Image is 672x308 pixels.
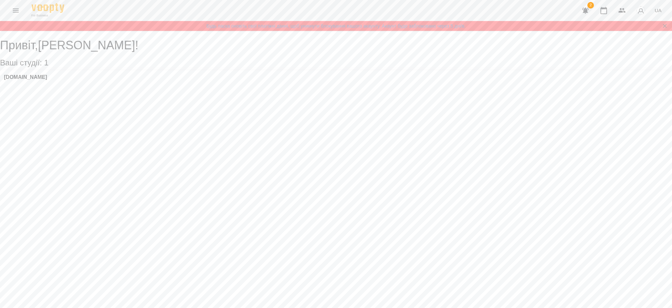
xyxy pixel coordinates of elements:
[660,21,669,31] button: Закрити сповіщення
[636,6,645,15] img: avatar_s.png
[4,74,47,80] a: [DOMAIN_NAME]
[652,4,664,16] button: UA
[206,23,466,29] a: Будь ласка оновіть свої платіжні данні, щоб уникнути блокування вашого акаунту. Акаунт буде забло...
[31,13,64,18] span: For Business
[8,3,24,18] button: Menu
[587,2,594,9] span: 2
[655,7,661,14] span: UA
[31,3,64,13] img: Voopty Logo
[44,58,48,67] span: 1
